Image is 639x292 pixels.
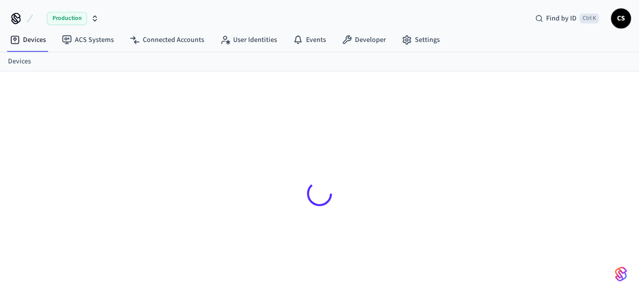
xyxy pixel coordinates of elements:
[54,31,122,49] a: ACS Systems
[611,8,631,28] button: CS
[612,9,630,27] span: CS
[122,31,212,49] a: Connected Accounts
[285,31,334,49] a: Events
[580,13,599,23] span: Ctrl K
[334,31,394,49] a: Developer
[2,31,54,49] a: Devices
[212,31,285,49] a: User Identities
[394,31,448,49] a: Settings
[546,13,577,23] span: Find by ID
[615,266,627,282] img: SeamLogoGradient.69752ec5.svg
[8,56,31,67] a: Devices
[527,9,607,27] div: Find by IDCtrl K
[47,12,87,25] span: Production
